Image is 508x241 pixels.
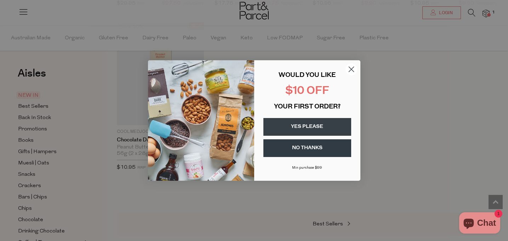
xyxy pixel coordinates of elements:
span: Min purchase $99 [292,166,322,170]
button: YES PLEASE [263,118,351,136]
span: YOUR FIRST ORDER? [274,104,341,110]
button: Close dialog [345,63,358,75]
button: NO THANKS [263,139,351,157]
span: WOULD YOU LIKE [279,72,336,79]
span: $10 OFF [285,86,329,97]
img: 43fba0fb-7538-40bc-babb-ffb1a4d097bc.jpeg [148,60,254,181]
inbox-online-store-chat: Shopify online store chat [457,212,502,235]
